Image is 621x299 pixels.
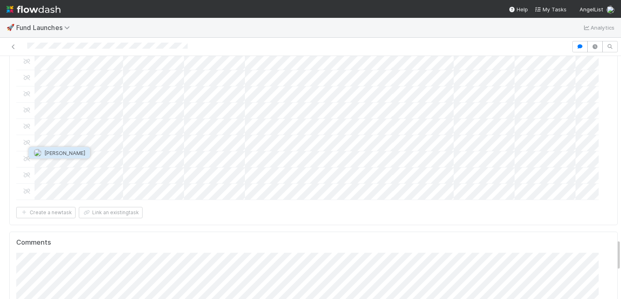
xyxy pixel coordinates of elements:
span: 🚀 [6,24,15,31]
img: logo-inverted-e16ddd16eac7371096b0.svg [6,2,61,16]
h5: Comments [16,239,611,247]
button: Link an existingtask [79,207,143,218]
img: avatar_6db445ce-3f56-49af-8247-57cf2b85f45b.png [34,149,42,157]
img: avatar_0b1dbcb8-f701-47e0-85bc-d79ccc0efe6c.png [606,6,615,14]
span: My Tasks [534,6,567,13]
button: [PERSON_NAME] [29,147,90,159]
span: [PERSON_NAME] [44,150,85,156]
div: Help [508,5,528,13]
button: Create a newtask [16,207,76,218]
a: Analytics [582,23,615,32]
a: My Tasks [534,5,567,13]
span: AngelList [580,6,603,13]
span: Fund Launches [16,24,74,32]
